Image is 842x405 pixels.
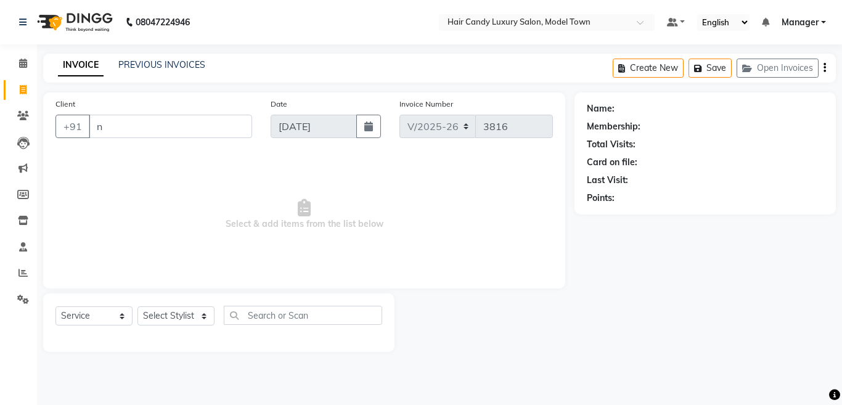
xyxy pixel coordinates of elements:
[271,99,287,110] label: Date
[118,59,205,70] a: PREVIOUS INVOICES
[89,115,252,138] input: Search by Name/Mobile/Email/Code
[224,306,382,325] input: Search or Scan
[58,54,104,76] a: INVOICE
[31,5,116,39] img: logo
[587,192,615,205] div: Points:
[587,156,637,169] div: Card on file:
[587,102,615,115] div: Name:
[55,99,75,110] label: Client
[782,16,819,29] span: Manager
[55,115,90,138] button: +91
[399,99,453,110] label: Invoice Number
[587,120,640,133] div: Membership:
[587,138,636,151] div: Total Visits:
[689,59,732,78] button: Save
[587,174,628,187] div: Last Visit:
[737,59,819,78] button: Open Invoices
[613,59,684,78] button: Create New
[136,5,190,39] b: 08047224946
[55,153,553,276] span: Select & add items from the list below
